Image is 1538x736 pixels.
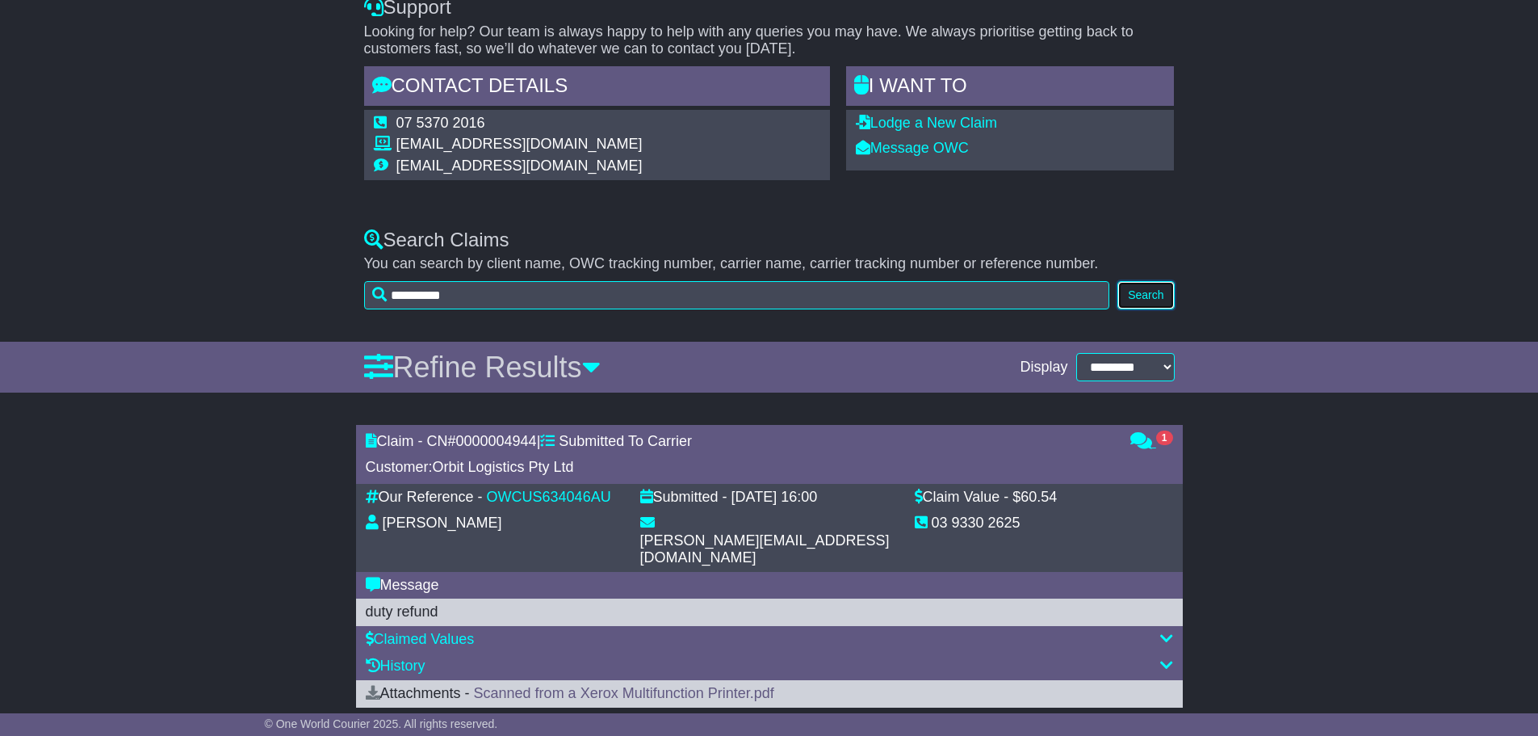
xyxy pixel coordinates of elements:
div: $60.54 [1012,489,1057,507]
div: Search Claims [364,229,1175,252]
div: Customer: [366,459,1114,477]
span: Attachments - [366,685,470,701]
a: Scanned from a Xerox Multifunction Printer.pdf [474,685,774,701]
div: Claim Value - [915,489,1009,507]
div: I WANT to [846,66,1175,110]
a: Message OWC [856,140,969,156]
p: Looking for help? Our team is always happy to help with any queries you may have. We always prior... [364,23,1175,58]
div: Submitted - [640,489,727,507]
div: Contact Details [364,66,830,110]
p: You can search by client name, OWC tracking number, carrier name, carrier tracking number or refe... [364,255,1175,273]
span: © One World Courier 2025. All rights reserved. [265,717,498,730]
div: Our Reference - [366,489,483,507]
div: duty refund [366,604,1173,621]
div: Claim - CN# | [366,433,1114,451]
button: Search [1117,281,1174,309]
span: 1 [1156,431,1173,445]
div: [PERSON_NAME] [383,515,502,532]
a: History [366,658,425,674]
div: [DATE] 16:00 [731,489,818,507]
div: Claimed Values [366,631,1173,649]
div: 03 9330 2625 [932,515,1020,532]
td: [EMAIL_ADDRESS][DOMAIN_NAME] [396,158,643,175]
td: 07 5370 2016 [396,115,643,137]
a: Lodge a New Claim [856,115,997,131]
div: History [366,658,1173,675]
span: 0000004944 [456,433,537,449]
td: [EMAIL_ADDRESS][DOMAIN_NAME] [396,136,643,158]
span: Submitted To Carrier [559,433,692,449]
a: OWCUS634046AU [487,489,611,505]
a: 1 [1130,434,1173,450]
span: Display [1020,359,1067,376]
div: [PERSON_NAME][EMAIL_ADDRESS][DOMAIN_NAME] [640,532,899,567]
a: Refine Results [364,351,601,384]
span: Orbit Logistics Pty Ltd [433,459,574,475]
div: Message [366,577,1173,595]
a: Claimed Values [366,631,475,647]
